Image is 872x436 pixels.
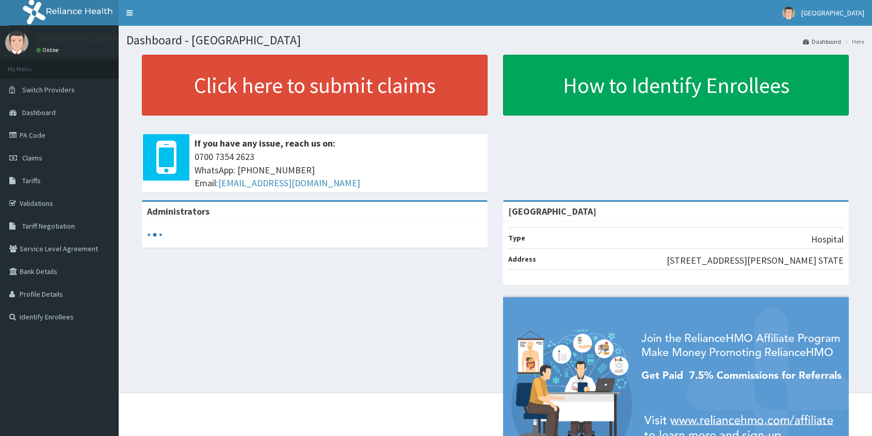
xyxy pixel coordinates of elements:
li: Here [842,37,864,46]
a: Dashboard [803,37,841,46]
a: How to Identify Enrollees [503,55,849,116]
a: [EMAIL_ADDRESS][DOMAIN_NAME] [218,177,360,189]
strong: [GEOGRAPHIC_DATA] [508,205,596,217]
span: Switch Providers [22,85,75,94]
svg: audio-loading [147,227,163,243]
a: Online [36,46,61,54]
p: [STREET_ADDRESS][PERSON_NAME] STATE [667,254,844,267]
b: If you have any issue, reach us on: [195,137,335,149]
b: Type [508,233,525,243]
h1: Dashboard - [GEOGRAPHIC_DATA] [126,34,864,47]
p: Hospital [811,233,844,246]
img: User Image [782,7,795,20]
a: Click here to submit claims [142,55,488,116]
b: Address [508,254,536,264]
b: Administrators [147,205,209,217]
span: Claims [22,153,42,163]
span: [GEOGRAPHIC_DATA] [801,8,864,18]
span: Tariffs [22,176,41,185]
img: User Image [5,31,28,54]
p: [GEOGRAPHIC_DATA] [36,34,121,43]
span: Dashboard [22,108,56,117]
span: Tariff Negotiation [22,221,75,231]
span: 0700 7354 2623 WhatsApp: [PHONE_NUMBER] Email: [195,150,482,190]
